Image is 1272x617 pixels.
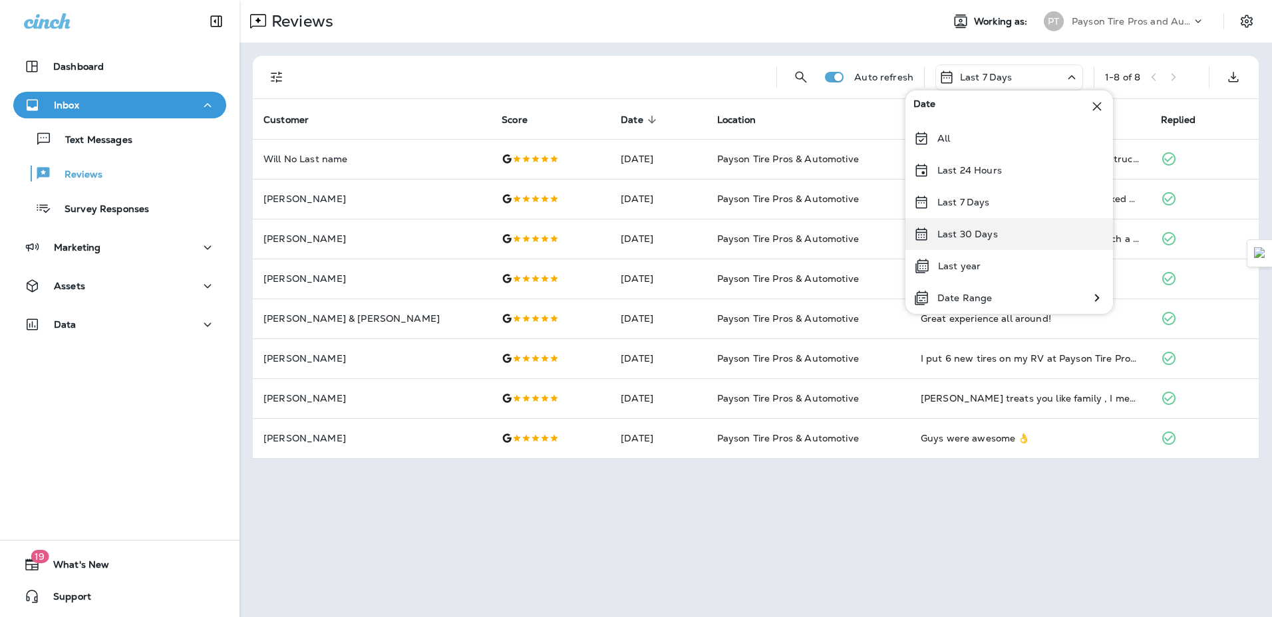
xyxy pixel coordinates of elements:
[198,8,235,35] button: Collapse Sidebar
[974,16,1031,27] span: Working as:
[610,179,707,219] td: [DATE]
[13,160,226,187] button: Reviews
[13,273,226,299] button: Assets
[937,293,992,303] p: Date Range
[263,353,480,364] p: [PERSON_NAME]
[13,125,226,153] button: Text Messages
[921,352,1140,365] div: I put 6 new tires on my RV at Payson Tire Pros. Top notch service, timely appointment, good peopl...
[717,432,859,444] span: Payson Tire Pros & Automotive
[610,418,707,458] td: [DATE]
[13,92,226,118] button: Inbox
[1254,247,1266,259] img: Detect Auto
[13,53,226,80] button: Dashboard
[54,100,79,110] p: Inbox
[1044,11,1064,31] div: PT
[610,219,707,259] td: [DATE]
[621,114,643,126] span: Date
[263,64,290,90] button: Filters
[717,114,773,126] span: Location
[31,550,49,563] span: 19
[610,259,707,299] td: [DATE]
[54,281,85,291] p: Assets
[921,432,1140,445] div: Guys were awesome 👌
[937,133,950,144] p: All
[40,559,109,575] span: What's New
[717,153,859,165] span: Payson Tire Pros & Automotive
[13,311,226,338] button: Data
[1220,64,1247,90] button: Export as CSV
[717,114,756,126] span: Location
[263,114,326,126] span: Customer
[913,98,936,114] span: Date
[717,392,859,404] span: Payson Tire Pros & Automotive
[13,583,226,610] button: Support
[263,313,480,324] p: [PERSON_NAME] & [PERSON_NAME]
[1235,9,1259,33] button: Settings
[937,197,990,207] p: Last 7 Days
[610,299,707,338] td: [DATE]
[52,134,132,147] p: Text Messages
[938,261,981,271] p: Last year
[937,165,1002,176] p: Last 24 Hours
[1072,16,1192,27] p: Payson Tire Pros and Automotive
[610,378,707,418] td: [DATE]
[717,312,859,324] span: Payson Tire Pros & Automotive
[266,11,333,31] p: Reviews
[1161,114,1195,126] span: Replied
[51,203,149,216] p: Survey Responses
[263,114,309,126] span: Customer
[263,233,480,244] p: [PERSON_NAME]
[960,72,1013,82] p: Last 7 Days
[717,193,859,205] span: Payson Tire Pros & Automotive
[263,433,480,443] p: [PERSON_NAME]
[921,312,1140,325] div: Great experience all around!
[717,273,859,285] span: Payson Tire Pros & Automotive
[937,229,998,239] p: Last 30 Days
[717,233,859,245] span: Payson Tire Pros & Automotive
[54,319,77,330] p: Data
[921,392,1140,405] div: Brian treats you like family , I met him when he worked for Big O 25 years ago . He cares about y...
[502,114,545,126] span: Score
[263,273,480,284] p: [PERSON_NAME]
[854,72,913,82] p: Auto refresh
[51,169,102,182] p: Reviews
[53,61,104,72] p: Dashboard
[13,551,226,578] button: 19What's New
[263,193,480,204] p: [PERSON_NAME]
[1161,114,1213,126] span: Replied
[610,139,707,179] td: [DATE]
[13,194,226,222] button: Survey Responses
[610,338,707,378] td: [DATE]
[717,352,859,364] span: Payson Tire Pros & Automotive
[54,242,100,253] p: Marketing
[263,393,480,404] p: [PERSON_NAME]
[1105,72,1140,82] div: 1 - 8 of 8
[263,154,480,164] p: Will No Last name
[502,114,528,126] span: Score
[13,234,226,261] button: Marketing
[621,114,661,126] span: Date
[788,64,814,90] button: Search Reviews
[40,591,91,607] span: Support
